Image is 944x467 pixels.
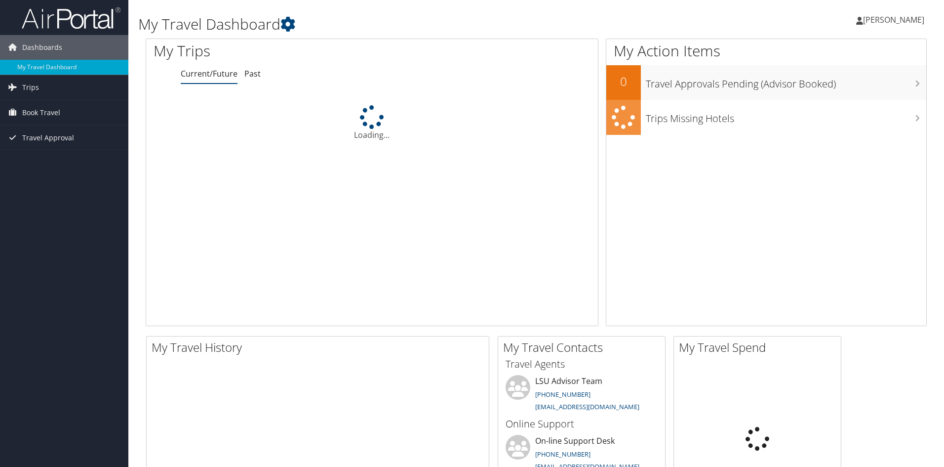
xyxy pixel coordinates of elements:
[606,73,641,90] h2: 0
[606,65,926,100] a: 0Travel Approvals Pending (Advisor Booked)
[22,75,39,100] span: Trips
[646,107,926,126] h3: Trips Missing Hotels
[22,35,62,60] span: Dashboards
[535,450,590,459] a: [PHONE_NUMBER]
[506,417,658,431] h3: Online Support
[606,100,926,135] a: Trips Missing Hotels
[606,41,926,61] h1: My Action Items
[646,72,926,91] h3: Travel Approvals Pending (Advisor Booked)
[535,390,590,399] a: [PHONE_NUMBER]
[244,68,261,79] a: Past
[22,6,120,30] img: airportal-logo.png
[506,357,658,371] h3: Travel Agents
[535,402,639,411] a: [EMAIL_ADDRESS][DOMAIN_NAME]
[22,126,74,150] span: Travel Approval
[154,41,402,61] h1: My Trips
[22,100,60,125] span: Book Travel
[152,339,489,356] h2: My Travel History
[503,339,665,356] h2: My Travel Contacts
[181,68,237,79] a: Current/Future
[501,375,663,416] li: LSU Advisor Team
[679,339,841,356] h2: My Travel Spend
[863,14,924,25] span: [PERSON_NAME]
[138,14,669,35] h1: My Travel Dashboard
[856,5,934,35] a: [PERSON_NAME]
[146,105,598,141] div: Loading...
